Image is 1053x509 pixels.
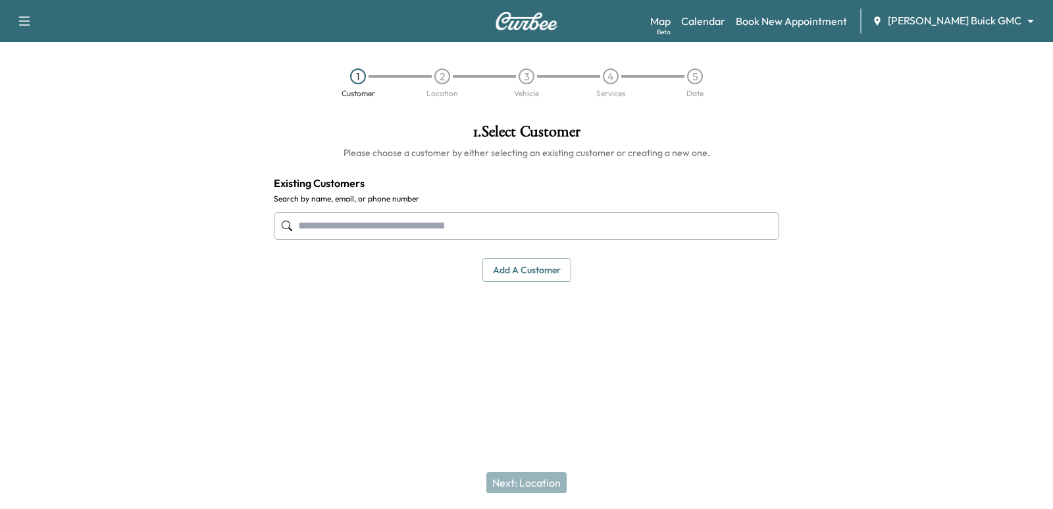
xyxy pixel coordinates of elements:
span: [PERSON_NAME] Buick GMC [888,13,1021,28]
div: Location [426,90,458,97]
div: 5 [687,68,703,84]
div: Vehicle [514,90,539,97]
div: Date [686,90,704,97]
div: 4 [603,68,619,84]
div: Beta [657,27,671,37]
div: Services [596,90,625,97]
div: Customer [342,90,375,97]
label: Search by name, email, or phone number [274,194,779,204]
h1: 1 . Select Customer [274,124,779,146]
a: MapBeta [650,13,671,29]
h6: Please choose a customer by either selecting an existing customer or creating a new one. [274,146,779,159]
img: Curbee Logo [495,12,558,30]
div: 2 [434,68,450,84]
h4: Existing Customers [274,175,779,191]
a: Book New Appointment [736,13,847,29]
a: Calendar [681,13,725,29]
div: 1 [350,68,366,84]
button: Add a customer [482,258,571,282]
div: 3 [519,68,534,84]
